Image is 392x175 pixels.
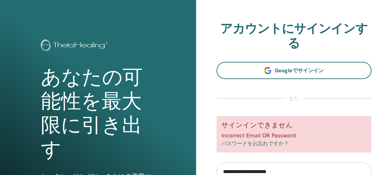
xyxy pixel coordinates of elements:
a: Googleでサインイン [217,62,372,79]
h5: サインインできません [222,121,367,129]
a: パスワードをお忘れですか？ [222,140,289,146]
span: Googleでサインイン [275,67,324,74]
h1: あなたの可能性を最大限に引き出す [41,65,155,162]
span: また [286,95,303,102]
div: Incorrect Email OR Password [217,116,372,153]
h2: アカウントにサインインする [217,21,372,51]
